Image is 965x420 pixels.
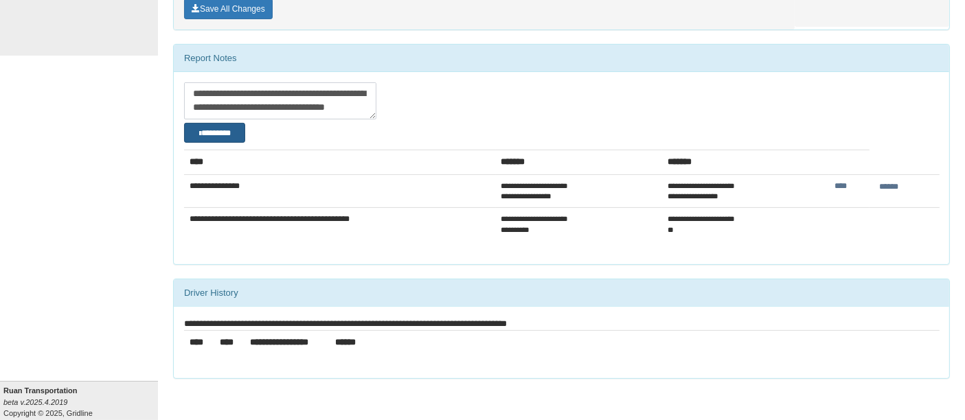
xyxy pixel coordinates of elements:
div: Driver History [174,279,949,307]
div: Report Notes [174,45,949,72]
div: Copyright © 2025, Gridline [3,385,158,419]
i: beta v.2025.4.2019 [3,398,67,406]
button: Change Filter Options [184,123,245,143]
b: Ruan Transportation [3,386,78,395]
